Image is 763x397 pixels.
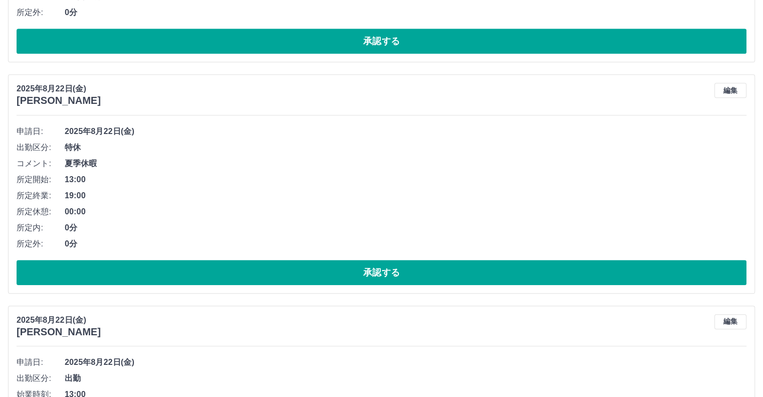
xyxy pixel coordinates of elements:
span: 出勤区分: [17,142,65,154]
span: 00:00 [65,206,746,218]
span: 0分 [65,7,746,19]
span: 所定外: [17,7,65,19]
span: 申請日: [17,125,65,138]
button: 承認する [17,260,746,285]
span: 2025年8月22日(金) [65,356,746,368]
span: 所定開始: [17,174,65,186]
span: 特休 [65,142,746,154]
span: 0分 [65,238,746,250]
span: 2025年8月22日(金) [65,125,746,138]
button: 編集 [714,314,746,329]
span: 所定内: [17,222,65,234]
span: 19:00 [65,190,746,202]
span: 夏季休暇 [65,158,746,170]
span: 所定休憩: [17,206,65,218]
span: 0分 [65,222,746,234]
button: 編集 [714,83,746,98]
span: 13:00 [65,174,746,186]
span: 出勤区分: [17,372,65,384]
h3: [PERSON_NAME] [17,95,101,106]
h3: [PERSON_NAME] [17,326,101,338]
span: 所定外: [17,238,65,250]
p: 2025年8月22日(金) [17,83,101,95]
span: 申請日: [17,356,65,368]
button: 承認する [17,29,746,54]
span: 出勤 [65,372,746,384]
span: コメント: [17,158,65,170]
span: 所定終業: [17,190,65,202]
p: 2025年8月22日(金) [17,314,101,326]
